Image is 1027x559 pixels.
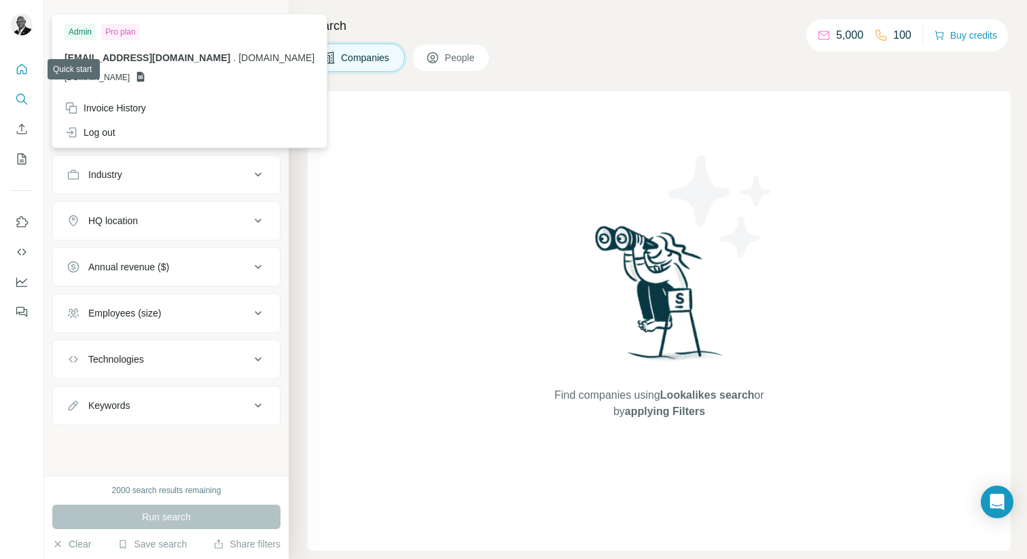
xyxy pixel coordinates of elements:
[65,71,130,84] span: [DOMAIN_NAME]
[589,222,730,374] img: Surfe Illustration - Woman searching with binoculars
[11,300,33,324] button: Feedback
[236,8,289,29] button: Hide
[233,52,236,63] span: .
[53,297,280,329] button: Employees (size)
[112,484,221,497] div: 2000 search results remaining
[65,126,115,139] div: Log out
[88,214,138,228] div: HQ location
[88,260,169,274] div: Annual revenue ($)
[88,353,144,366] div: Technologies
[88,306,161,320] div: Employees (size)
[53,204,280,237] button: HQ location
[52,12,95,24] div: New search
[11,87,33,111] button: Search
[981,486,1013,518] div: Open Intercom Messenger
[11,14,33,35] img: Avatar
[53,389,280,422] button: Keywords
[308,16,1011,35] h4: Search
[65,24,96,40] div: Admin
[660,389,755,401] span: Lookalikes search
[53,343,280,376] button: Technologies
[11,147,33,171] button: My lists
[11,240,33,264] button: Use Surfe API
[65,52,230,63] span: [EMAIL_ADDRESS][DOMAIN_NAME]
[11,270,33,294] button: Dashboard
[118,537,187,551] button: Save search
[836,27,863,43] p: 5,000
[11,57,33,82] button: Quick start
[660,145,782,268] img: Surfe Illustration - Stars
[11,210,33,234] button: Use Surfe on LinkedIn
[65,101,146,115] div: Invoice History
[341,51,391,65] span: Companies
[213,537,281,551] button: Share filters
[53,251,280,283] button: Annual revenue ($)
[52,537,91,551] button: Clear
[53,158,280,191] button: Industry
[88,168,122,181] div: Industry
[445,51,476,65] span: People
[101,24,140,40] div: Pro plan
[550,387,768,420] span: Find companies using or by
[88,399,130,412] div: Keywords
[893,27,912,43] p: 100
[238,52,314,63] span: [DOMAIN_NAME]
[934,26,997,45] button: Buy credits
[11,117,33,141] button: Enrich CSV
[625,405,705,417] span: applying Filters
